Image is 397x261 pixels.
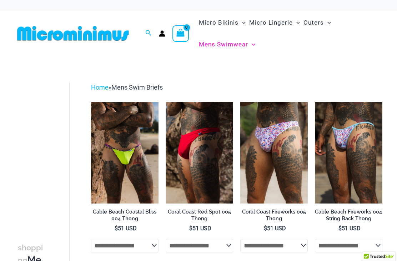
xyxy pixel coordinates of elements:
[302,12,333,34] a: OutersMenu ToggleMenu Toggle
[172,25,189,42] a: View Shopping Cart, empty
[166,102,233,204] img: Coral Coast Red Spot 005 Thong 11
[189,225,192,232] span: $
[14,25,132,41] img: MM SHOP LOGO FLAT
[115,225,118,232] span: $
[338,225,342,232] span: $
[115,225,137,232] bdi: 51 USD
[91,102,159,204] img: Cable Beach Coastal Bliss 004 Thong 04
[189,225,211,232] bdi: 51 USD
[91,102,159,204] a: Cable Beach Coastal Bliss 004 Thong 04Cable Beach Coastal Bliss 004 Thong 05Cable Beach Coastal B...
[196,11,383,56] nav: Site Navigation
[248,35,255,54] span: Menu Toggle
[166,209,233,225] a: Coral Coast Red Spot 005 Thong
[111,84,163,91] span: Mens Swim Briefs
[247,12,302,34] a: Micro LingerieMenu ToggleMenu Toggle
[18,76,82,219] iframe: TrustedSite Certified
[303,14,324,32] span: Outers
[338,225,361,232] bdi: 51 USD
[240,209,308,225] a: Coral Coast Fireworks 005 Thong
[315,102,382,204] img: Cable Beach Fireworks 004 String Back Thong 06
[240,102,308,204] img: Coral Coast Fireworks 005 Thong 01
[91,84,163,91] span: »
[315,209,382,222] h2: Cable Beach Fireworks 004 String Back Thong
[197,34,257,55] a: Mens SwimwearMenu ToggleMenu Toggle
[315,102,382,204] a: Cable Beach Fireworks 004 String Back Thong 06Cable Beach Fireworks 004 String Back Thong 07Cable...
[166,102,233,204] a: Coral Coast Red Spot 005 Thong 11Coral Coast Red Spot 005 Thong 12Coral Coast Red Spot 005 Thong 12
[197,12,247,34] a: Micro BikinisMenu ToggleMenu Toggle
[293,14,300,32] span: Menu Toggle
[91,209,159,222] h2: Cable Beach Coastal Bliss 004 Thong
[238,14,246,32] span: Menu Toggle
[91,84,109,91] a: Home
[199,14,238,32] span: Micro Bikinis
[91,209,159,225] a: Cable Beach Coastal Bliss 004 Thong
[240,209,308,222] h2: Coral Coast Fireworks 005 Thong
[324,14,331,32] span: Menu Toggle
[315,209,382,225] a: Cable Beach Fireworks 004 String Back Thong
[249,14,293,32] span: Micro Lingerie
[166,209,233,222] h2: Coral Coast Red Spot 005 Thong
[264,225,267,232] span: $
[159,30,165,37] a: Account icon link
[199,35,248,54] span: Mens Swimwear
[240,102,308,204] a: Coral Coast Fireworks 005 Thong 01Coral Coast Fireworks 005 Thong 02Coral Coast Fireworks 005 Tho...
[264,225,286,232] bdi: 51 USD
[145,29,152,38] a: Search icon link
